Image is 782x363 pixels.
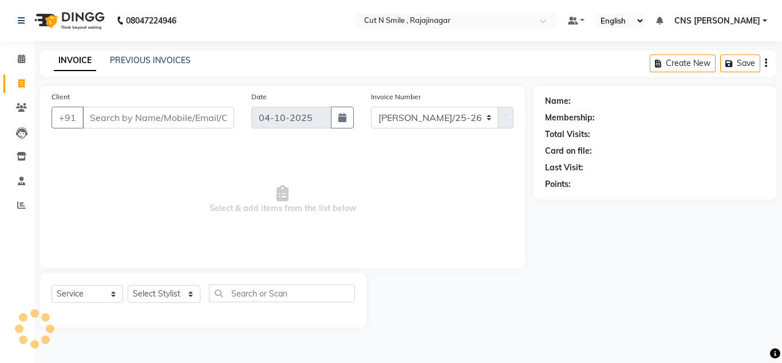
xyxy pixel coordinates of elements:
button: +91 [52,107,84,128]
b: 08047224946 [126,5,176,37]
label: Client [52,92,70,102]
input: Search or Scan [209,284,355,302]
span: CNS [PERSON_NAME] [674,15,760,27]
div: Points: [545,178,571,190]
div: Last Visit: [545,162,583,174]
span: Select & add items from the list below [52,142,514,257]
button: Save [720,54,760,72]
a: INVOICE [54,50,96,71]
label: Invoice Number [371,92,421,102]
div: Card on file: [545,145,592,157]
img: logo [29,5,108,37]
label: Date [251,92,267,102]
input: Search by Name/Mobile/Email/Code [82,107,234,128]
a: PREVIOUS INVOICES [110,55,191,65]
button: Create New [650,54,716,72]
div: Name: [545,95,571,107]
div: Membership: [545,112,595,124]
div: Total Visits: [545,128,590,140]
